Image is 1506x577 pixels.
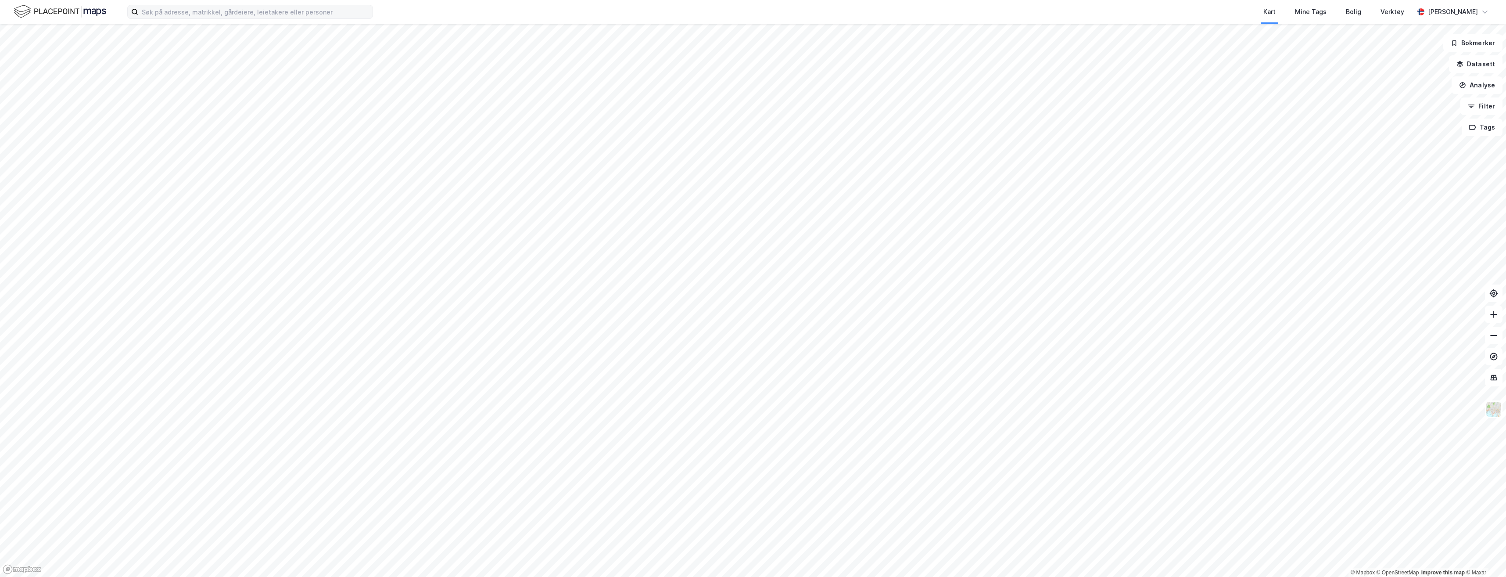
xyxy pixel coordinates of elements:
[1346,7,1361,17] div: Bolig
[1380,7,1404,17] div: Verktøy
[14,4,106,19] img: logo.f888ab2527a4732fd821a326f86c7f29.svg
[1462,535,1506,577] iframe: Chat Widget
[1263,7,1276,17] div: Kart
[138,5,373,18] input: Søk på adresse, matrikkel, gårdeiere, leietakere eller personer
[1462,535,1506,577] div: Kontrollprogram for chat
[1295,7,1327,17] div: Mine Tags
[1428,7,1478,17] div: [PERSON_NAME]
